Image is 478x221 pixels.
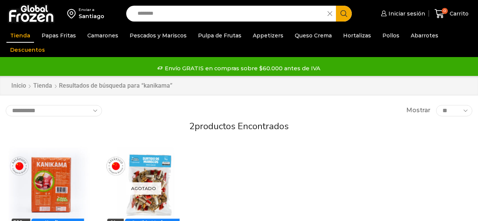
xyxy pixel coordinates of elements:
span: Iniciar sesión [387,10,425,17]
h1: Resultados de búsqueda para “kanikama” [59,82,172,89]
a: Inicio [11,82,26,90]
a: Appetizers [249,28,287,43]
span: Carrito [448,10,469,17]
a: Queso Crema [291,28,336,43]
span: 0 [442,8,448,14]
p: Agotado [126,182,161,195]
a: Camarones [84,28,122,43]
button: Search button [336,6,352,22]
a: Iniciar sesión [379,6,425,21]
a: Tienda [6,28,34,43]
a: Pulpa de Frutas [194,28,245,43]
a: Papas Fritas [38,28,80,43]
span: productos encontrados [195,120,289,132]
a: 0 Carrito [433,5,470,23]
a: Pescados y Mariscos [126,28,190,43]
img: address-field-icon.svg [67,7,79,20]
a: Tienda [33,82,53,90]
div: Enviar a [79,7,104,12]
a: Abarrotes [407,28,442,43]
nav: Breadcrumb [11,82,172,90]
a: Pollos [379,28,403,43]
span: 2 [189,120,195,132]
a: Descuentos [6,43,49,57]
a: Hortalizas [339,28,375,43]
span: Mostrar [406,106,430,115]
div: Santiago [79,12,104,20]
select: Pedido de la tienda [6,105,102,116]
